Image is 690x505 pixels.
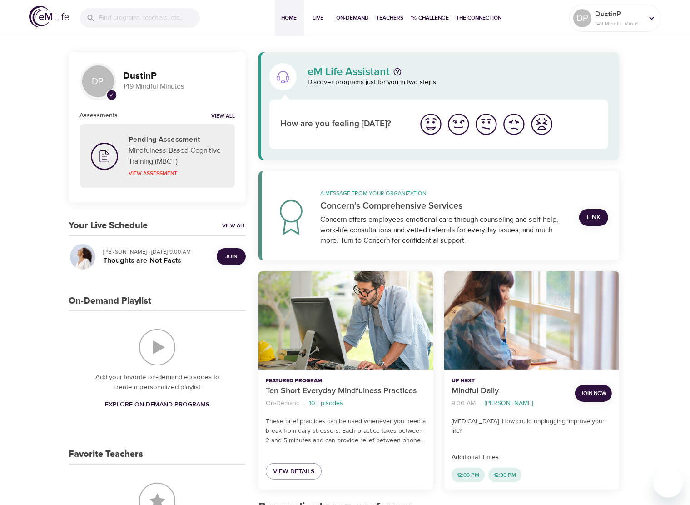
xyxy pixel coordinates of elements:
[276,70,290,84] img: eM Life Assistant
[411,13,449,23] span: 1% Challenge
[278,13,300,23] span: Home
[446,112,471,137] img: good
[575,385,612,402] button: Join Now
[80,63,116,100] div: DP
[479,397,481,410] li: ·
[266,397,426,410] nav: breadcrumb
[452,471,485,479] span: 12:00 PM
[217,248,246,265] button: Join
[308,77,609,88] p: Discover programs just for you in two steps
[529,112,554,137] img: worst
[320,215,569,246] div: Concern offers employees emotional care through counseling and self-help, work-life consultations...
[222,222,246,230] a: View All
[211,113,235,120] a: View all notifications
[457,13,502,23] span: The Connection
[452,397,568,410] nav: breadcrumb
[280,118,406,131] p: How are you feeling [DATE]?
[445,110,472,138] button: I'm feeling good
[452,453,612,462] p: Additional Times
[266,417,426,445] p: These brief practices can be used whenever you need a break from daily stressors. Each practice t...
[80,110,118,120] h6: Assessments
[87,372,228,393] p: Add your favorite on-demand episodes to create a personalized playlist.
[452,468,485,482] div: 12:00 PM
[273,466,314,477] span: View Details
[308,13,329,23] span: Live
[309,399,343,408] p: 10 Episodes
[444,271,619,370] button: Mindful Daily
[104,248,209,256] p: [PERSON_NAME] · [DATE] 9:00 AM
[124,81,235,92] p: 149 Mindful Minutes
[452,399,476,408] p: 9:00 AM
[452,385,568,397] p: Mindful Daily
[654,469,683,498] iframe: Button to launch messaging window
[266,377,426,385] p: Featured Program
[581,389,606,398] span: Join Now
[595,20,643,28] p: 149 Mindful Minutes
[266,463,322,480] a: View Details
[308,66,390,77] p: eM Life Assistant
[500,110,528,138] button: I'm feeling bad
[101,396,213,413] a: Explore On-Demand Programs
[129,145,224,167] p: Mindfulness-Based Cognitive Training (MBCT)
[488,471,521,479] span: 12:30 PM
[418,112,443,137] img: great
[29,6,69,27] img: logo
[266,399,300,408] p: On-Demand
[474,112,499,137] img: ok
[452,377,568,385] p: Up Next
[528,110,556,138] button: I'm feeling worst
[452,417,612,436] p: [MEDICAL_DATA]: How could unplugging improve your life?
[105,399,209,410] span: Explore On-Demand Programs
[586,212,601,223] span: Link
[485,399,533,408] p: [PERSON_NAME]
[303,397,305,410] li: ·
[99,8,200,28] input: Find programs, teachers, etc...
[337,13,369,23] span: On-Demand
[104,256,209,265] h5: Thoughts are Not Facts
[258,271,433,370] button: Ten Short Everyday Mindfulness Practices
[320,199,569,213] p: Concern’s Comprehensive Services
[129,135,224,145] h5: Pending Assessment
[595,9,643,20] p: DustinP
[377,13,404,23] span: Teachers
[225,252,237,261] span: Join
[124,71,235,81] h3: DustinP
[139,329,175,365] img: On-Demand Playlist
[266,385,426,397] p: Ten Short Everyday Mindfulness Practices
[129,169,224,177] p: View Assessment
[417,110,445,138] button: I'm feeling great
[320,189,569,197] p: A message from your organization
[472,110,500,138] button: I'm feeling ok
[501,112,526,137] img: bad
[69,449,144,460] h3: Favorite Teachers
[488,468,521,482] div: 12:30 PM
[69,296,152,306] h3: On-Demand Playlist
[579,209,608,226] a: Link
[573,9,591,27] div: DP
[69,220,148,231] h3: Your Live Schedule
